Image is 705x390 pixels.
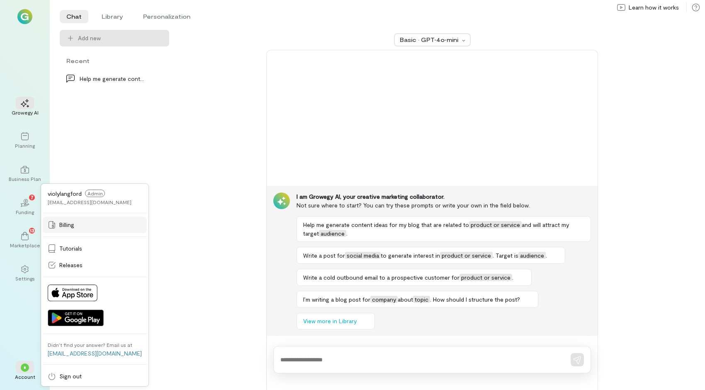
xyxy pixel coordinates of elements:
span: Help me generate content ideas for my blog that are related to [303,221,469,228]
span: I’m writing a blog post for [303,296,370,303]
div: *Account [10,357,40,387]
span: Releases [59,261,83,269]
span: Add new [78,34,101,42]
li: Chat [60,10,88,23]
div: Growegy AI [12,109,39,116]
a: Sign out [43,368,147,385]
span: Admin [85,190,105,197]
li: Library [95,10,130,23]
span: Write a post for [303,252,345,259]
span: product or service [459,274,512,281]
div: Funding [16,209,34,215]
span: Sign out [59,372,82,380]
div: Account [15,373,35,380]
a: Releases [43,257,147,273]
span: to generate interest in [381,252,440,259]
div: Not sure where to start? You can try these prompts or write your own in the field below. [297,201,591,210]
span: Write a cold outbound email to a prospective customer for [303,274,459,281]
a: [EMAIL_ADDRESS][DOMAIN_NAME] [48,350,142,357]
button: Help me generate content ideas for my blog that are related toproduct or serviceand will attract ... [297,216,591,242]
img: Get it on Google Play [48,310,104,326]
div: [EMAIL_ADDRESS][DOMAIN_NAME] [48,199,131,205]
span: audience [518,252,546,259]
div: Marketplace [10,242,40,249]
button: I’m writing a blog post forcompanyabouttopic. How should I structure the post? [297,291,538,308]
a: Marketplace [10,225,40,255]
div: Help me generate content ideas for my blog that a… [80,74,144,83]
button: Write a cold outbound email to a prospective customer forproduct or service. [297,269,532,286]
a: Planning [10,126,40,156]
a: Tutorials [43,240,147,257]
span: . How should I structure the post? [430,296,520,303]
a: Business Plan [10,159,40,189]
span: social media [345,252,381,259]
span: Tutorials [59,244,82,253]
a: Growegy AI [10,93,40,122]
span: . [512,274,513,281]
span: product or service [440,252,493,259]
div: Business Plan [9,175,41,182]
span: about [398,296,413,303]
span: 7 [31,193,34,201]
span: audience [319,230,346,237]
span: violylangford [48,190,82,197]
span: Learn how it works [629,3,679,12]
a: Billing [43,217,147,233]
span: topic [413,296,430,303]
div: I am Growegy AI, your creative marketing collaborator. [297,193,591,201]
a: Settings [10,258,40,288]
div: Recent [60,56,169,65]
div: Settings [15,275,35,282]
a: Funding [10,192,40,222]
span: Billing [59,221,74,229]
span: . Target is [493,252,518,259]
span: company [370,296,398,303]
img: Download on App Store [48,285,97,301]
span: . [346,230,348,237]
button: View more in Library [297,313,375,329]
span: View more in Library [303,317,357,325]
div: Didn’t find your answer? Email us at [48,341,132,348]
span: 13 [30,227,34,234]
span: product or service [469,221,522,228]
button: Write a post forsocial mediato generate interest inproduct or service. Target isaudience. [297,247,565,264]
span: . [546,252,547,259]
div: Basic · GPT‑4o‑mini [400,36,459,44]
div: Planning [15,142,35,149]
li: Personalization [136,10,197,23]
